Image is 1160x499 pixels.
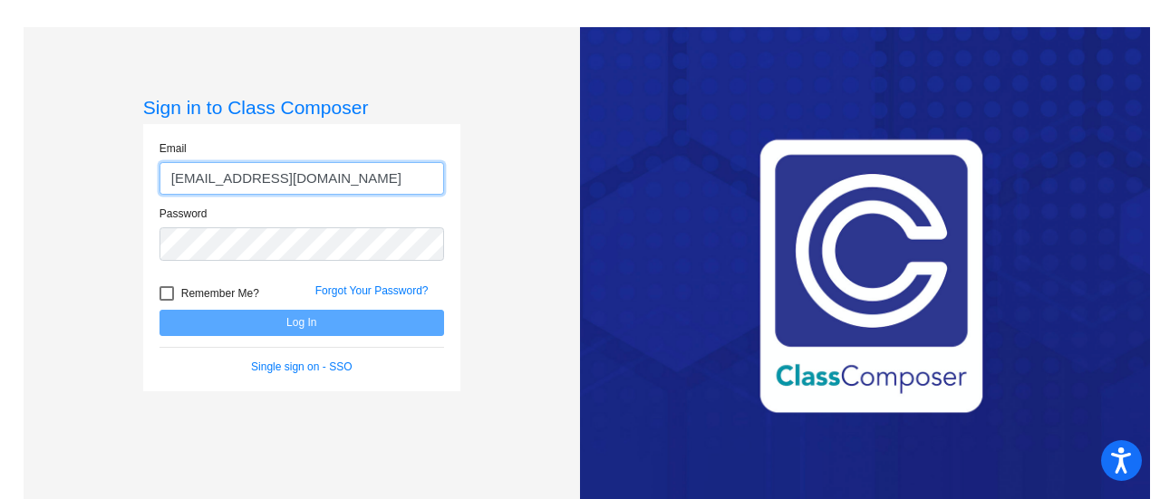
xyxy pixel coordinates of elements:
[159,310,444,336] button: Log In
[251,360,352,373] a: Single sign on - SSO
[315,284,429,297] a: Forgot Your Password?
[159,206,208,222] label: Password
[159,140,187,157] label: Email
[181,283,259,304] span: Remember Me?
[143,96,460,119] h3: Sign in to Class Composer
